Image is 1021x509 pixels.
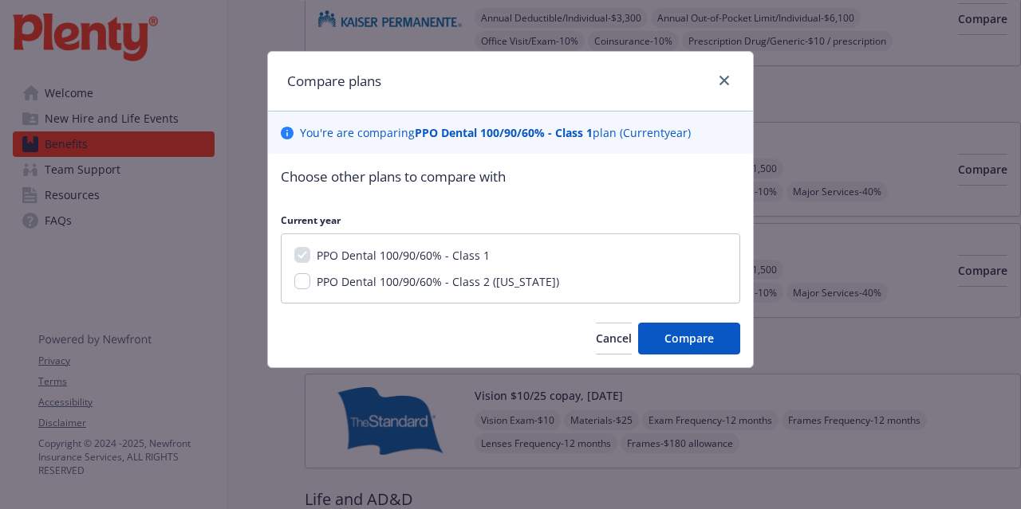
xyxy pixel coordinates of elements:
[281,213,740,227] p: Current year
[664,331,714,346] span: Compare
[415,125,593,140] b: PPO Dental 100/90/60% - Class 1
[596,331,632,346] span: Cancel
[638,323,740,354] button: Compare
[281,166,740,187] p: Choose other plans to compare with
[287,71,381,92] h1: Compare plans
[596,323,632,354] button: Cancel
[300,124,691,141] p: You ' re are comparing plan ( Current year)
[715,71,734,90] a: close
[317,248,490,263] span: PPO Dental 100/90/60% - Class 1
[317,274,559,289] span: PPO Dental 100/90/60% - Class 2 ([US_STATE])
